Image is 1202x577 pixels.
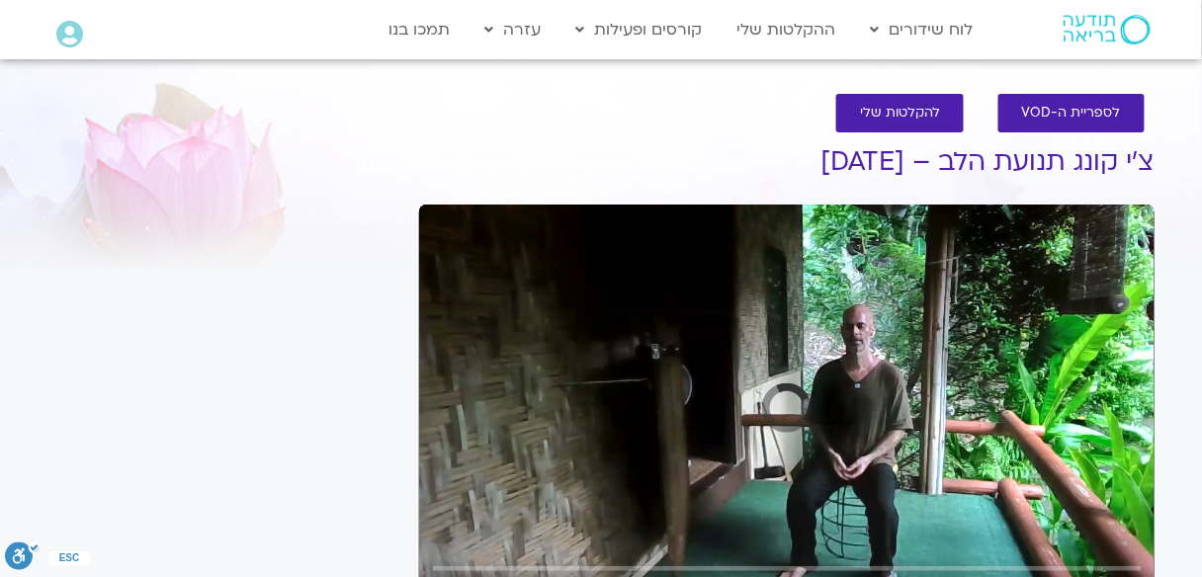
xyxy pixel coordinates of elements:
span: להקלטות שלי [860,106,940,121]
a: ההקלטות שלי [728,11,846,48]
a: לוח שידורים [861,11,984,48]
a: עזרה [475,11,552,48]
span: לספריית ה-VOD [1022,106,1121,121]
a: קורסים ופעילות [566,11,713,48]
h1: צ'י קונג תנועת הלב – [DATE] [419,147,1155,177]
a: תמכו בנו [380,11,461,48]
a: להקלטות שלי [836,94,964,132]
a: לספריית ה-VOD [998,94,1145,132]
img: תודעה בריאה [1064,15,1151,44]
